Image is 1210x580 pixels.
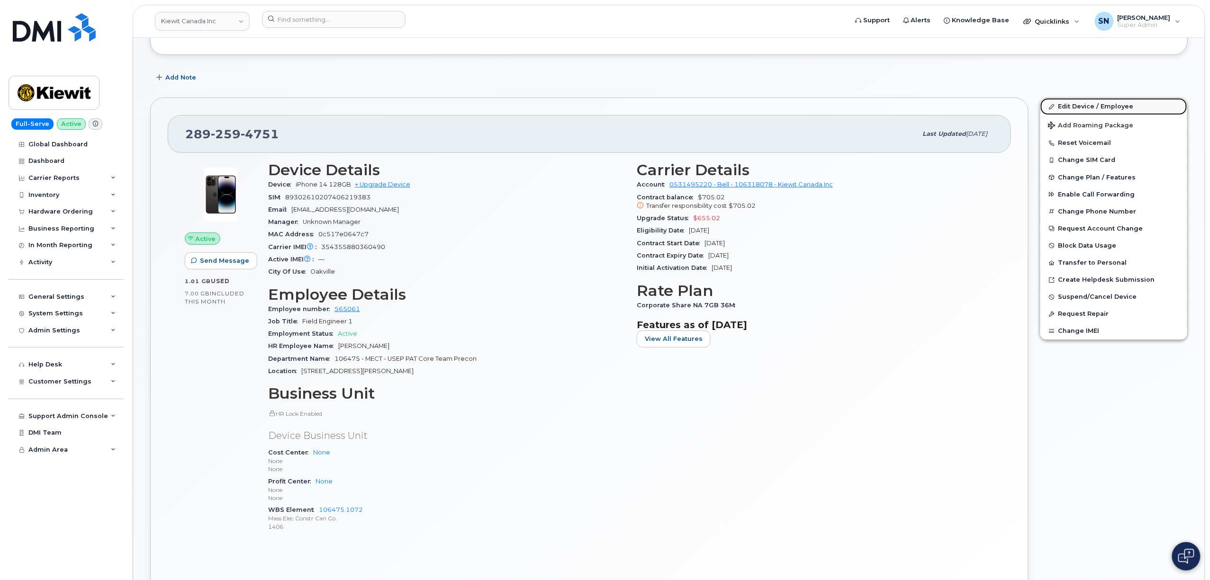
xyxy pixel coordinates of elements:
[637,214,693,222] span: Upgrade Status
[303,218,361,225] span: Unknown Manager
[689,227,709,234] span: [DATE]
[1040,305,1187,322] button: Request Repair
[1040,237,1187,254] button: Block Data Usage
[268,429,625,443] p: Device Business Unit
[301,367,414,375] span: [STREET_ADDRESS][PERSON_NAME]
[155,12,250,31] a: Kiewit Canada Inc
[1099,16,1110,27] span: SN
[708,252,729,259] span: [DATE]
[200,256,249,265] span: Send Message
[1040,152,1187,169] button: Change SIM Card
[646,202,727,209] span: Transfer responsibility cost
[637,282,994,299] h3: Rate Plan
[268,318,302,325] span: Job Title
[296,181,351,188] span: iPhone 14 128GB
[637,264,712,271] span: Initial Activation Date
[268,218,303,225] span: Manager
[268,410,625,418] p: HR Lock Enabled
[165,73,196,82] span: Add Note
[1040,169,1187,186] button: Change Plan / Features
[185,290,210,297] span: 7.00 GB
[268,305,334,312] span: Employee number
[268,330,338,337] span: Employment Status
[669,181,833,188] a: 0531495220 - Bell - 106318078 - Kiewit Canada Inc
[268,486,625,494] p: None
[645,334,703,343] span: View All Features
[268,342,338,349] span: HR Employee Name
[1017,12,1086,31] div: Quicklinks
[268,243,321,250] span: Carrier IMEI
[150,69,204,86] button: Add Note
[1118,14,1171,21] span: [PERSON_NAME]
[637,302,740,309] span: Corporate Share NA 7GB 36M
[849,11,896,30] a: Support
[334,355,477,362] span: 106475 - MECT - USEP PAT Core Team Precon
[313,449,330,456] a: None
[268,286,625,303] h3: Employee Details
[211,127,241,141] span: 259
[285,194,370,201] span: 89302610207406219383
[637,319,994,330] h3: Features as of [DATE]
[966,130,988,137] span: [DATE]
[1040,271,1187,288] a: Create Helpdesk Submission
[196,234,216,243] span: Active
[1040,322,1187,339] button: Change IMEI
[185,290,244,305] span: included this month
[268,231,318,238] span: MAC Address
[938,11,1016,30] a: Knowledge Base
[321,243,385,250] span: 354355880360490
[1040,254,1187,271] button: Transfer to Personal
[704,240,725,247] span: [DATE]
[1040,203,1187,220] button: Change Phone Number
[1040,220,1187,237] button: Request Account Change
[1040,98,1187,115] a: Edit Device / Employee
[268,367,301,375] span: Location
[318,256,325,263] span: —
[923,130,966,137] span: Last updated
[1035,18,1070,25] span: Quicklinks
[268,523,625,531] p: 1406
[268,206,291,213] span: Email
[268,194,285,201] span: SIM
[318,231,369,238] span: 0c517e0647c7
[637,227,689,234] span: Eligibility Date
[1058,191,1135,198] span: Enable Call Forwarding
[316,478,333,485] a: None
[319,506,363,513] a: 106475.1072
[637,194,698,201] span: Contract balance
[911,16,931,25] span: Alerts
[268,514,625,522] p: Mass Elec Constr Can Co.
[268,457,625,465] p: None
[334,305,360,312] a: 565061
[1058,294,1137,301] span: Suspend/Cancel Device
[1118,21,1171,29] span: Super Admin
[268,465,625,473] p: None
[1040,288,1187,305] button: Suspend/Cancel Device
[268,268,310,275] span: City Of Use
[1040,115,1187,134] button: Add Roaming Package
[291,206,399,213] span: [EMAIL_ADDRESS][DOMAIN_NAME]
[355,181,410,188] a: + Upgrade Device
[693,214,720,222] span: $655.02
[863,16,890,25] span: Support
[192,166,249,223] img: image20231002-3703462-njx0qo.jpeg
[1088,12,1187,31] div: Sabrina Nguyen
[268,478,316,485] span: Profit Center
[211,277,230,285] span: used
[302,318,352,325] span: Field Engineer 1
[310,268,335,275] span: Oakville
[1058,174,1136,181] span: Change Plan / Features
[712,264,732,271] span: [DATE]
[185,252,257,269] button: Send Message
[1040,134,1187,152] button: Reset Voicemail
[268,256,318,263] span: Active IMEI
[185,127,279,141] span: 289
[268,449,313,456] span: Cost Center
[338,330,357,337] span: Active
[268,494,625,502] p: None
[637,161,994,178] h3: Carrier Details
[268,506,319,513] span: WBS Element
[637,181,669,188] span: Account
[338,342,389,349] span: [PERSON_NAME]
[268,161,625,178] h3: Device Details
